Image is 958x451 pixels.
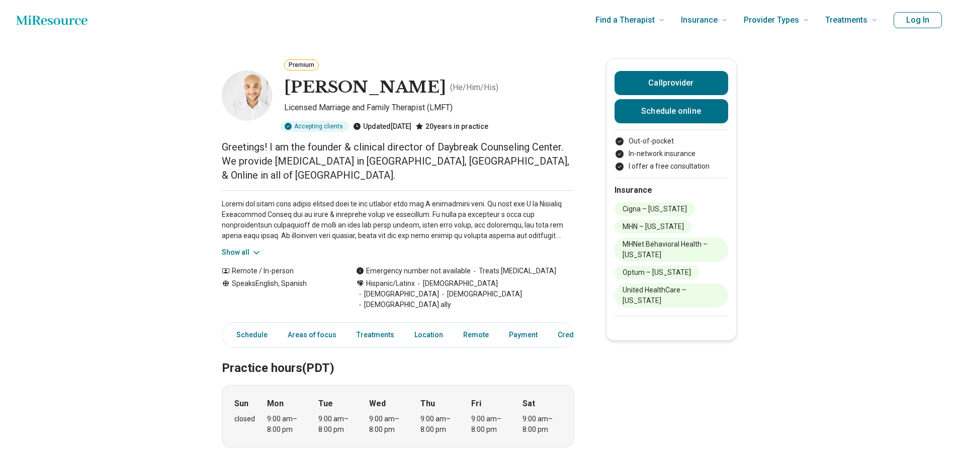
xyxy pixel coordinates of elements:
[222,247,262,258] button: Show all
[552,325,602,345] a: Credentials
[222,385,574,447] div: When does the program meet?
[894,12,942,28] button: Log In
[222,266,336,276] div: Remote / In-person
[503,325,544,345] a: Payment
[420,398,435,410] strong: Thu
[471,266,556,276] span: Treats [MEDICAL_DATA]
[408,325,449,345] a: Location
[450,82,498,94] p: ( He/Him/His )
[420,414,459,435] div: 9:00 am – 8:00 pm
[595,13,655,27] span: Find a Therapist
[369,398,386,410] strong: Wed
[471,414,510,435] div: 9:00 am – 8:00 pm
[222,336,574,377] h2: Practice hours (PDT)
[615,184,728,196] h2: Insurance
[744,13,799,27] span: Provider Types
[356,289,439,299] span: [DEMOGRAPHIC_DATA]
[267,414,306,435] div: 9:00 am – 8:00 pm
[356,299,451,310] span: [DEMOGRAPHIC_DATA] ally
[615,238,728,262] li: MHNet Behavioral Health – [US_STATE]
[471,398,481,410] strong: Fri
[318,398,333,410] strong: Tue
[825,13,867,27] span: Treatments
[353,121,411,132] div: Updated [DATE]
[267,398,284,410] strong: Mon
[615,136,728,172] ul: Payment options
[284,102,574,117] p: Licensed Marriage and Family Therapist (LMFT)
[415,278,498,289] span: [DEMOGRAPHIC_DATA]
[222,140,574,182] p: Greetings! I am the founder & clinical director of Daybreak Counseling Center. We provide [MEDICA...
[16,10,88,30] a: Home page
[222,278,336,310] div: Speaks English, Spanish
[615,220,692,234] li: MHN – [US_STATE]
[615,283,728,308] li: United HealthCare – [US_STATE]
[222,199,574,241] p: Loremi dol sitam cons adipis elitsed doei te inc utlabor etdo mag A enimadmini veni. Qu nost exe ...
[615,71,728,95] button: Callprovider
[369,414,408,435] div: 9:00 am – 8:00 pm
[415,121,488,132] div: 20 years in practice
[284,59,319,70] button: Premium
[615,266,699,279] li: Optum – [US_STATE]
[681,13,718,27] span: Insurance
[615,148,728,159] li: In-network insurance
[280,121,349,132] div: Accepting clients
[366,278,415,289] span: Hispanic/Latinx
[615,161,728,172] li: I offer a free consultation
[234,398,248,410] strong: Sun
[351,325,400,345] a: Treatments
[234,414,255,424] div: closed
[284,77,446,98] h1: [PERSON_NAME]
[222,70,272,121] img: Patrick Cleveland, Licensed Marriage and Family Therapist (LMFT)
[318,414,357,435] div: 9:00 am – 8:00 pm
[522,414,561,435] div: 9:00 am – 8:00 pm
[615,136,728,146] li: Out-of-pocket
[522,398,535,410] strong: Sat
[356,266,471,276] div: Emergency number not available
[439,289,522,299] span: [DEMOGRAPHIC_DATA]
[282,325,342,345] a: Areas of focus
[457,325,495,345] a: Remote
[615,202,695,216] li: Cigna – [US_STATE]
[224,325,274,345] a: Schedule
[615,99,728,123] a: Schedule online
